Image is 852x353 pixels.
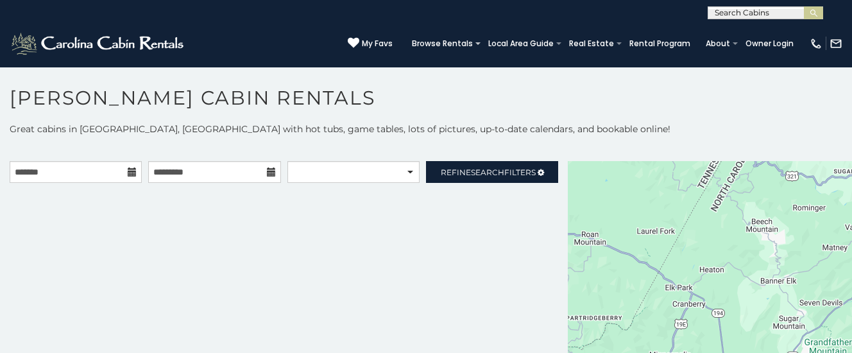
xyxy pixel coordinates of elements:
[482,35,560,53] a: Local Area Guide
[563,35,620,53] a: Real Estate
[405,35,479,53] a: Browse Rentals
[426,161,558,183] a: RefineSearchFilters
[623,35,697,53] a: Rental Program
[739,35,800,53] a: Owner Login
[810,37,822,50] img: phone-regular-white.png
[471,168,504,177] span: Search
[830,37,842,50] img: mail-regular-white.png
[362,38,393,49] span: My Favs
[348,37,393,50] a: My Favs
[441,168,536,177] span: Refine Filters
[10,31,187,56] img: White-1-2.png
[699,35,737,53] a: About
